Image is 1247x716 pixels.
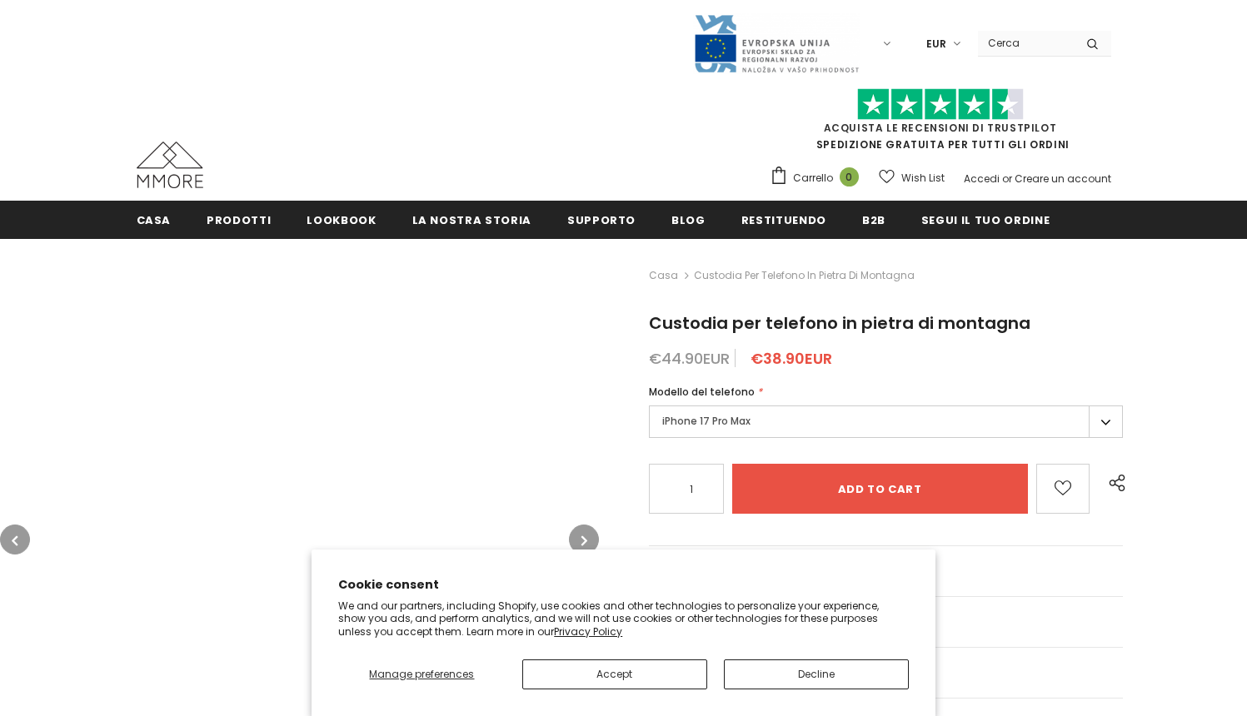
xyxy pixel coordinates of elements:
img: Casi MMORE [137,142,203,188]
span: Carrello [793,170,833,186]
img: Javni Razpis [693,13,860,74]
input: Search Site [978,31,1074,55]
span: or [1002,172,1012,186]
span: €38.90EUR [751,348,832,369]
a: B2B [862,201,885,238]
span: EUR [926,36,946,52]
span: supporto [567,212,636,228]
a: Javni Razpis [693,36,860,50]
span: Lookbook [307,212,376,228]
a: Restituendo [741,201,826,238]
a: Acquista le recensioni di TrustPilot [824,121,1057,135]
button: Decline [724,659,909,689]
a: Prodotti [207,201,271,238]
a: Casa [649,266,678,286]
span: Casa [137,212,172,228]
span: Modello del telefono [649,385,755,399]
a: supporto [567,201,636,238]
a: Blog [671,201,706,238]
span: SPEDIZIONE GRATUITA PER TUTTI GLI ORDINI [770,96,1111,152]
span: €44.90EUR [649,348,730,369]
span: Segui il tuo ordine [921,212,1050,228]
span: Manage preferences [369,667,474,681]
button: Accept [522,659,707,689]
p: We and our partners, including Shopify, use cookies and other technologies to personalize your ex... [338,599,909,639]
span: B2B [862,212,885,228]
input: Add to cart [732,464,1028,514]
span: Blog [671,212,706,228]
a: Wish List [879,163,945,192]
label: iPhone 17 Pro Max [649,405,1124,438]
a: Lookbook [307,201,376,238]
span: Wish List [901,170,945,186]
a: Accedi [964,172,1000,186]
a: Domande generiche [649,546,1124,596]
span: La nostra storia [412,212,531,228]
a: Creare un account [1015,172,1111,186]
img: Fidati di Pilot Stars [857,88,1024,121]
span: Prodotti [207,212,271,228]
a: La nostra storia [412,201,531,238]
h2: Cookie consent [338,576,909,594]
button: Manage preferences [338,659,505,689]
a: Segui il tuo ordine [921,201,1050,238]
span: Restituendo [741,212,826,228]
a: Carrello 0 [770,166,867,191]
a: Privacy Policy [554,624,622,639]
span: Custodia per telefono in pietra di montagna [694,266,915,286]
a: Casa [137,201,172,238]
span: Custodia per telefono in pietra di montagna [649,311,1030,335]
span: 0 [840,167,859,186]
